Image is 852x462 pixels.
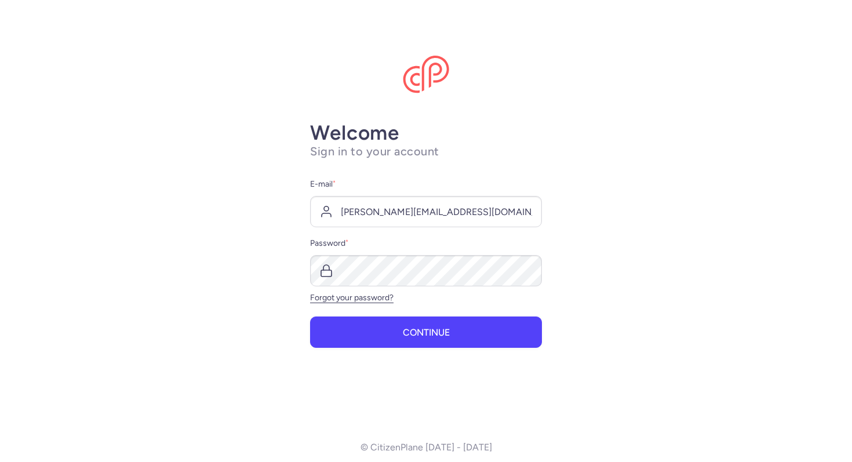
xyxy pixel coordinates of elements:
span: Continue [403,328,450,338]
p: © CitizenPlane [DATE] - [DATE] [361,442,492,453]
h1: Sign in to your account [310,144,542,159]
a: Forgot your password? [310,293,394,303]
strong: Welcome [310,121,399,145]
img: CitizenPlane logo [403,56,449,94]
button: Continue [310,317,542,348]
label: Password [310,237,542,250]
input: user@example.com [310,196,542,227]
label: E-mail [310,177,542,191]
